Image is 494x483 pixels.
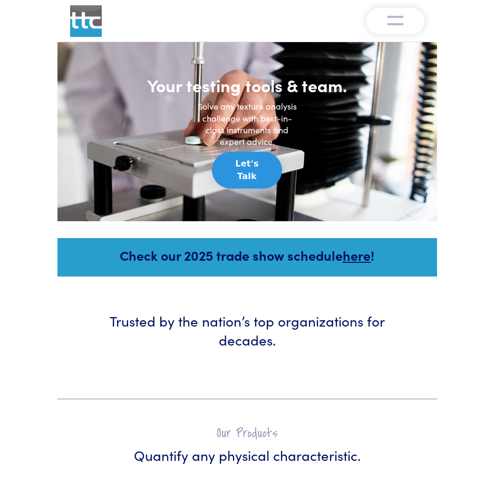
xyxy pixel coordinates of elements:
[388,13,403,26] img: menu-v1.0.png
[343,246,371,264] a: here
[142,75,353,96] h1: Your testing tools & team.
[366,8,424,34] button: Toggle navigation
[64,277,431,400] a: Trusted by the nation’s top organizations for decades.
[89,446,405,465] h3: Quantify any physical characteristic.
[70,5,102,37] img: ttc_logo_1x1_v1.0.png
[212,152,282,189] button: Let's Talk
[72,246,423,264] h5: Check our 2025 trade show schedule !
[89,311,405,350] h3: Trusted by the nation’s top organizations for decades.
[195,100,300,147] h6: Solve any texture analysis challenge with best-in-class instruments and expert advice.
[89,425,405,441] h2: Our Products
